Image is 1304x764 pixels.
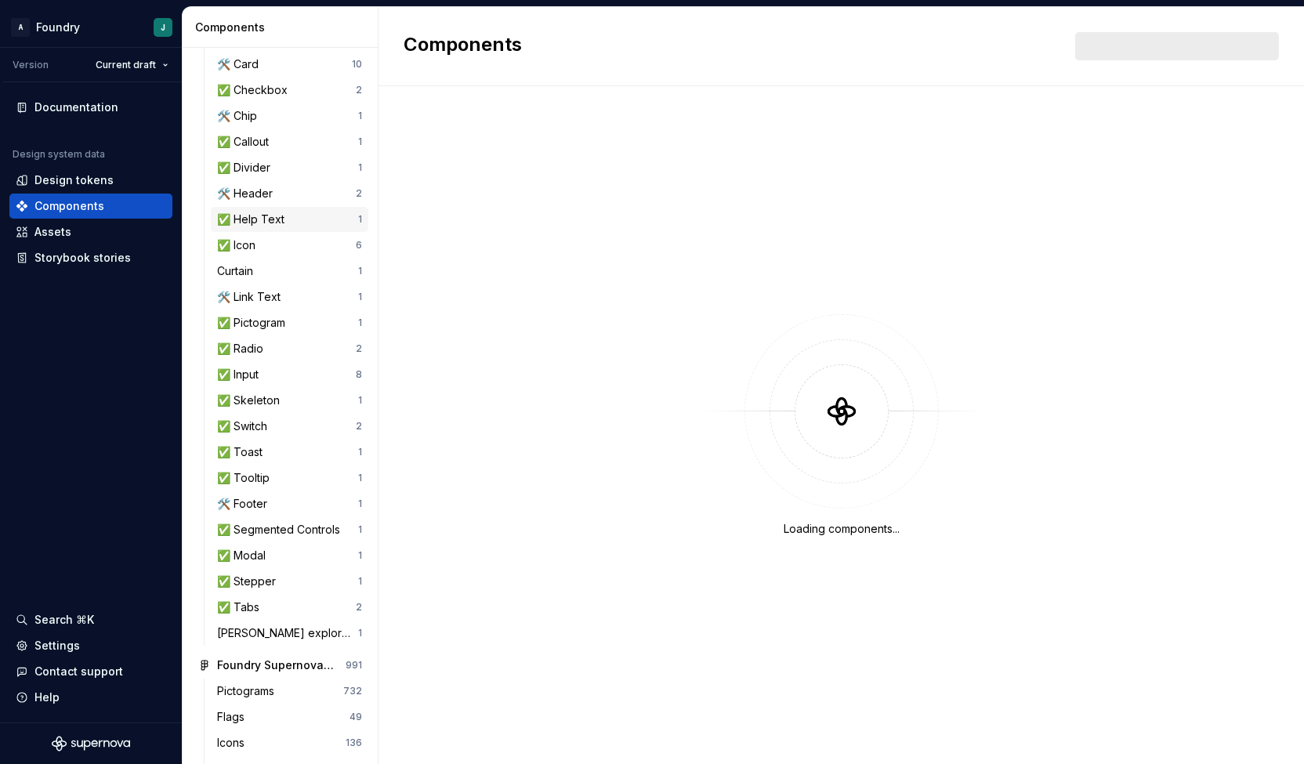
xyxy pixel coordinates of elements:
div: 🛠️ Footer [217,496,273,512]
div: Assets [34,224,71,240]
button: Contact support [9,659,172,684]
div: Curtain [217,263,259,279]
div: 1 [358,498,362,510]
div: 2 [356,84,362,96]
a: ✅ Tooltip1 [211,465,368,491]
a: ✅ Checkbox2 [211,78,368,103]
div: 6 [356,239,362,252]
a: ✅ Toast1 [211,440,368,465]
a: ✅ Stepper1 [211,569,368,594]
button: Search ⌘K [9,607,172,632]
div: ✅ Callout [217,134,275,150]
div: 2 [356,420,362,433]
a: Design tokens [9,168,172,193]
a: 🛠️ Chip1 [211,103,368,129]
div: Foundry Supernova Assets [217,657,334,673]
div: ✅ Tooltip [217,470,276,486]
div: Design system data [13,148,105,161]
div: Components [195,20,371,35]
div: [PERSON_NAME] exploration [217,625,358,641]
div: Storybook stories [34,250,131,266]
div: Version [13,59,49,71]
a: ✅ Switch2 [211,414,368,439]
div: Components [34,198,104,214]
div: ✅ Radio [217,341,270,357]
div: ✅ Switch [217,418,273,434]
div: 1 [358,317,362,329]
button: Help [9,685,172,710]
div: Contact support [34,664,123,679]
div: ✅ Tabs [217,599,266,615]
a: Curtain1 [211,259,368,284]
a: 🛠️ Footer1 [211,491,368,516]
span: Current draft [96,59,156,71]
a: Flags49 [211,704,368,730]
a: 🛠️ Header2 [211,181,368,206]
div: 1 [358,523,362,536]
a: ✅ Icon6 [211,233,368,258]
div: 8 [356,368,362,381]
div: ✅ Help Text [217,212,291,227]
a: ✅ Segmented Controls1 [211,517,368,542]
div: 2 [356,342,362,355]
a: Documentation [9,95,172,120]
a: Assets [9,219,172,244]
div: Pictograms [217,683,281,699]
a: Pictograms732 [211,679,368,704]
a: ✅ Pictogram1 [211,310,368,335]
div: Help [34,690,60,705]
a: ✅ Modal1 [211,543,368,568]
div: 1 [358,472,362,484]
a: ✅ Radio2 [211,336,368,361]
div: 1 [358,213,362,226]
div: ✅ Skeleton [217,393,286,408]
a: ✅ Input8 [211,362,368,387]
div: 1 [358,161,362,174]
div: ✅ Checkbox [217,82,294,98]
a: [PERSON_NAME] exploration1 [211,621,368,646]
div: ✅ Modal [217,548,272,563]
div: 991 [346,659,362,672]
div: 732 [343,685,362,697]
div: ✅ Input [217,367,265,382]
a: 🛠️ Card10 [211,52,368,77]
h2: Components [404,32,522,60]
div: Flags [217,709,251,725]
div: Loading components... [784,521,900,537]
div: ✅ Segmented Controls [217,522,346,538]
div: 1 [358,575,362,588]
div: 10 [352,58,362,71]
div: 1 [358,110,362,122]
div: 2 [356,187,362,200]
div: 1 [358,394,362,407]
div: 1 [358,291,362,303]
div: Settings [34,638,80,654]
a: ✅ Tabs2 [211,595,368,620]
div: J [161,21,165,34]
div: Icons [217,735,251,751]
div: 2 [356,601,362,614]
div: 🛠️ Chip [217,108,263,124]
svg: Supernova Logo [52,736,130,751]
a: ✅ Divider1 [211,155,368,180]
div: ✅ Toast [217,444,269,460]
a: Storybook stories [9,245,172,270]
a: Components [9,194,172,219]
a: Foundry Supernova Assets991 [192,653,368,678]
a: Settings [9,633,172,658]
div: A [11,18,30,37]
a: ✅ Skeleton1 [211,388,368,413]
div: Design tokens [34,172,114,188]
div: 49 [350,711,362,723]
a: Icons136 [211,730,368,755]
div: 1 [358,265,362,277]
div: Search ⌘K [34,612,94,628]
div: ✅ Stepper [217,574,282,589]
button: AFoundryJ [3,10,179,44]
div: 1 [358,627,362,639]
div: Documentation [34,100,118,115]
button: Current draft [89,54,176,76]
a: 🛠️ Link Text1 [211,284,368,310]
div: 🛠️ Link Text [217,289,287,305]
